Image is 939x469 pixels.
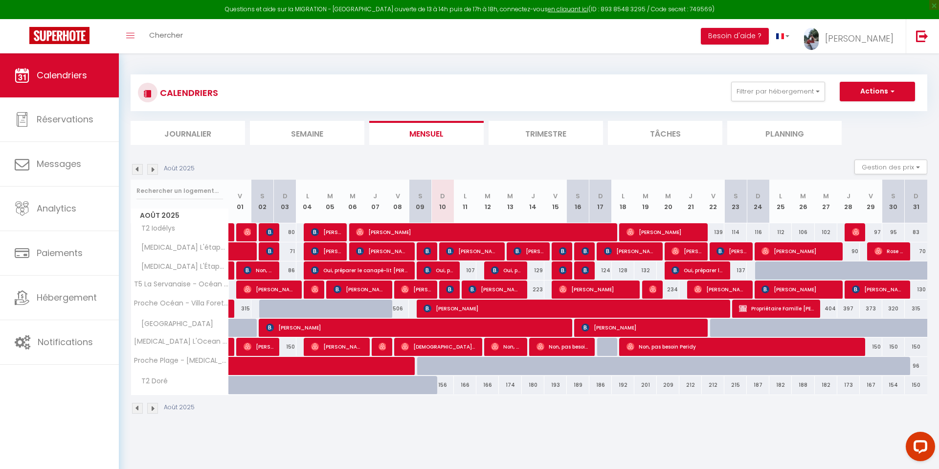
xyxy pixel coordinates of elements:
li: Planning [727,121,842,145]
span: [PERSON_NAME] [761,280,836,299]
th: 09 [409,180,431,223]
th: 16 [567,180,589,223]
span: [GEOGRAPHIC_DATA] [133,319,216,329]
abbr: L [779,191,782,201]
abbr: D [440,191,445,201]
div: 150 [274,338,296,356]
abbr: L [622,191,625,201]
th: 28 [837,180,860,223]
th: 20 [657,180,679,223]
div: 223 [522,281,544,299]
span: [PERSON_NAME] [446,280,453,299]
div: 174 [499,376,521,394]
abbr: M [507,191,513,201]
div: 150 [905,376,927,394]
abbr: M [643,191,648,201]
div: 70 [905,242,927,260]
div: 128 [612,261,634,280]
span: Calendriers [37,69,87,81]
th: 27 [815,180,837,223]
th: 19 [634,180,657,223]
th: 18 [612,180,634,223]
div: 112 [769,223,792,241]
div: 188 [792,376,814,394]
span: [PERSON_NAME] [266,318,566,337]
li: Trimestre [489,121,603,145]
span: Propriétaire Famille [PERSON_NAME] [739,299,814,318]
span: [PERSON_NAME] [825,32,894,45]
span: Notifications [38,336,93,348]
span: [MEDICAL_DATA] L'étape [GEOGRAPHIC_DATA] [133,242,230,253]
span: Août 2025 [131,209,228,223]
span: [PERSON_NAME] [356,242,408,260]
button: Actions [840,82,915,101]
span: Réservations [37,113,93,125]
abbr: D [283,191,288,201]
th: 06 [341,180,364,223]
span: Oui, préparer le canapé-lit [PERSON_NAME] [311,261,408,280]
span: Rose Painblanc [874,242,904,260]
div: 397 [837,300,860,318]
a: en cliquant ici [548,5,588,13]
div: 150 [905,338,927,356]
p: Août 2025 [164,403,195,412]
abbr: L [464,191,467,201]
span: [PERSON_NAME] [244,280,296,299]
h3: CALENDRIERS [157,82,218,104]
div: 166 [476,376,499,394]
span: Non, pas besoin Puigrenier [491,337,521,356]
abbr: D [914,191,918,201]
a: Non, pas besoin [PERSON_NAME] [229,338,234,356]
div: 150 [882,338,905,356]
span: [PERSON_NAME] [671,242,701,260]
div: 201 [634,376,657,394]
th: 24 [747,180,769,223]
abbr: J [847,191,850,201]
div: 96 [905,357,927,375]
div: 182 [769,376,792,394]
span: [PERSON_NAME] [761,242,836,260]
th: 14 [522,180,544,223]
div: 139 [702,223,724,241]
div: 186 [589,376,612,394]
th: 01 [229,180,251,223]
span: [PERSON_NAME] [244,223,251,241]
span: [PERSON_NAME] [559,280,634,299]
img: ... [804,28,819,50]
a: Chercher [142,19,190,53]
abbr: S [418,191,423,201]
div: 189 [567,376,589,394]
abbr: J [373,191,377,201]
span: Non, pas besoin Turbeaux [537,337,589,356]
abbr: M [823,191,829,201]
span: [PERSON_NAME] [356,223,611,241]
th: 10 [431,180,454,223]
span: Oui, préparer le canapé-lit DI [PERSON_NAME] [671,261,724,280]
abbr: S [891,191,895,201]
abbr: S [576,191,580,201]
span: [PERSON_NAME] [469,280,521,299]
span: [PERSON_NAME] [581,242,589,260]
a: [PERSON_NAME] [229,223,234,242]
span: [PERSON_NAME] [424,242,431,260]
span: [PERSON_NAME] [401,280,431,299]
div: 124 [589,261,612,280]
div: 80 [274,223,296,241]
span: [PERSON_NAME] [266,242,273,260]
div: 116 [747,223,769,241]
div: 95 [882,223,905,241]
abbr: M [800,191,806,201]
th: 21 [679,180,702,223]
abbr: V [553,191,558,201]
button: Gestion des prix [854,160,927,174]
span: [PERSON_NAME] [716,242,746,260]
th: 15 [544,180,567,223]
span: Non, pas besoin Peridy [626,337,859,356]
abbr: S [260,191,265,201]
div: 212 [702,376,724,394]
div: 506 [386,300,409,318]
abbr: V [396,191,400,201]
span: Paiements [37,247,83,259]
div: 156 [431,376,454,394]
div: 83 [905,223,927,241]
